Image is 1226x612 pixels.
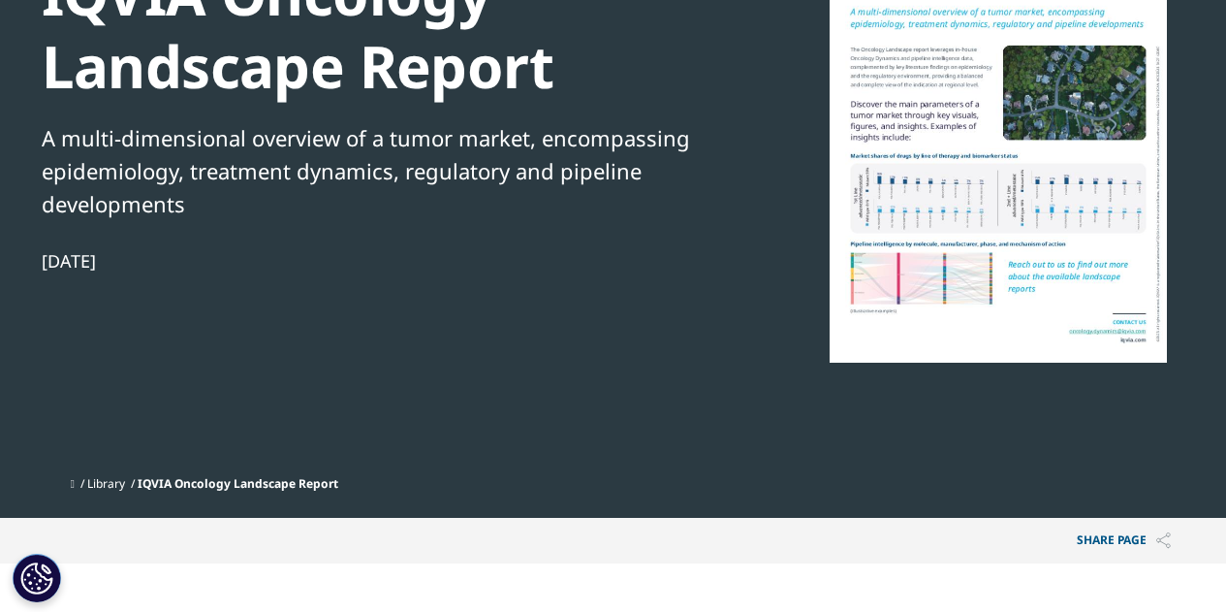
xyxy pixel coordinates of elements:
span: IQVIA Oncology Landscape Report [138,475,338,492]
div: [DATE] [42,249,707,273]
button: Cookies Settings [13,554,61,602]
div: A multi-dimensional overview of a tumor market, encompassing epidemiology, treatment dynamics, re... [42,121,707,220]
button: Share PAGEShare PAGE [1062,518,1185,564]
img: Share PAGE [1156,532,1171,549]
a: Library [87,475,125,492]
p: Share PAGE [1062,518,1185,564]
